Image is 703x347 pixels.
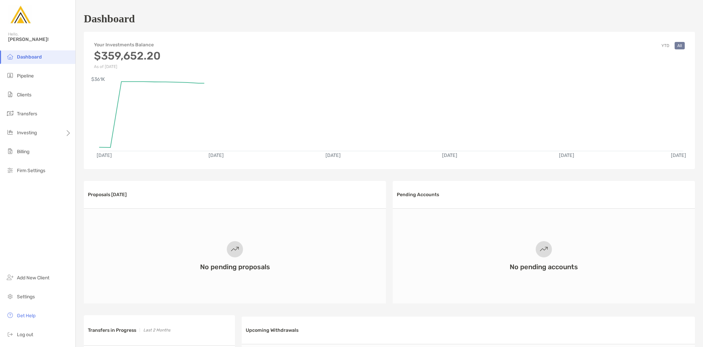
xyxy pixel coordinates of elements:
img: pipeline icon [6,71,14,79]
img: billing icon [6,147,14,155]
button: YTD [659,42,672,49]
text: [DATE] [559,153,574,158]
h3: Upcoming Withdrawals [246,327,298,333]
img: dashboard icon [6,52,14,61]
h3: Proposals [DATE] [88,192,127,198]
span: Transfers [17,111,37,117]
span: Firm Settings [17,168,45,173]
h4: Your Investments Balance [94,42,161,48]
text: [DATE] [209,153,224,158]
h1: Dashboard [84,13,135,25]
text: $361K [91,76,105,82]
span: Billing [17,149,29,155]
img: transfers icon [6,109,14,117]
img: Zoe Logo [8,3,32,27]
img: investing icon [6,128,14,136]
span: Add New Client [17,275,49,281]
span: Settings [17,294,35,300]
h3: $359,652.20 [94,49,161,62]
img: add_new_client icon [6,273,14,281]
h3: Pending Accounts [397,192,439,198]
button: All [675,42,685,49]
img: logout icon [6,330,14,338]
img: get-help icon [6,311,14,319]
span: Log out [17,332,33,338]
h3: Transfers in Progress [88,327,136,333]
img: settings icon [6,292,14,300]
span: Clients [17,92,31,98]
p: Last 2 Months [143,326,170,334]
text: [DATE] [671,153,686,158]
span: Investing [17,130,37,136]
h3: No pending proposals [200,263,270,271]
text: [DATE] [325,153,341,158]
text: [DATE] [97,153,112,158]
img: firm-settings icon [6,166,14,174]
span: [PERSON_NAME]! [8,37,71,42]
span: Get Help [17,313,35,319]
span: Pipeline [17,73,34,79]
text: [DATE] [442,153,457,158]
p: As of [DATE] [94,64,161,69]
img: clients icon [6,90,14,98]
h3: No pending accounts [510,263,578,271]
span: Dashboard [17,54,42,60]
